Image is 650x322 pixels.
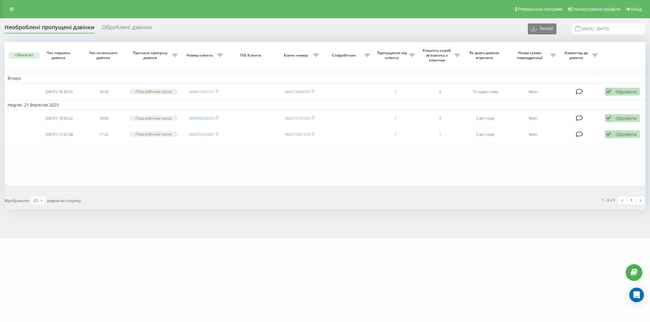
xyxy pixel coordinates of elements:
[518,7,563,12] span: Реферальна програма
[508,127,559,142] td: Main
[418,111,463,126] td: 2
[231,53,272,58] span: ПІБ Клієнта
[602,197,615,203] div: 1 - 3 з 3
[81,111,126,126] td: 18:00
[421,48,454,62] span: Кількість спроб зв'язатись з клієнтом
[188,131,214,137] a: 380678342985
[629,288,644,302] div: Open Intercom Messenger
[5,74,645,83] td: Вчора
[373,111,418,126] td: 1
[511,51,550,60] span: Назва схеми переадресації
[130,89,178,94] div: Поза робочим часом
[508,111,559,126] td: Main
[130,51,172,60] span: Причина пропуску дзвінка
[47,198,81,203] span: рядків на сторінці
[280,53,313,58] span: Бізнес номер
[188,89,214,94] a: 380667430167
[33,198,38,204] div: 25
[631,7,642,12] span: Вихід
[130,116,178,121] div: Поза робочим часом
[616,89,637,95] div: Обробити
[37,84,81,99] td: [DATE] 18:30:02
[376,51,409,60] span: Пропущених від клієнта
[5,100,645,110] td: Неділя, 21 Вересня 2025
[188,115,214,121] a: 380688630623
[184,53,217,58] span: Номер клієнта
[325,53,364,58] span: Співробітник
[528,23,556,34] button: Експорт
[463,84,508,99] td: 15 годин тому
[37,127,81,142] td: [DATE] 17:22:38
[418,127,463,142] td: 1
[463,111,508,126] td: 2 дні тому
[616,115,637,121] div: Обробити
[463,127,508,142] td: 2 дні тому
[81,127,126,142] td: 17:22
[373,84,418,99] td: 1
[284,115,310,121] a: 380672141009
[373,127,418,142] td: 1
[508,84,559,99] td: Main
[418,84,463,99] td: 2
[616,131,637,137] div: Обробити
[468,51,503,60] span: Як довго дзвінок втрачено
[130,131,178,137] div: Поза робочим часом
[627,196,636,205] a: 1
[87,51,121,60] span: Час останнього дзвінка
[562,51,592,60] span: Коментар до дзвінка
[5,198,29,203] span: Відображати
[42,51,76,60] span: Час першого дзвінка
[81,84,126,99] td: 18:30
[284,131,310,137] a: 380670061479
[102,24,152,33] div: Оброблені дзвінки
[573,7,621,12] span: Налаштування профілю
[37,111,81,126] td: [DATE] 18:00:52
[5,24,94,33] div: Необроблені пропущені дзвінки
[284,89,310,94] a: 380673386047
[9,52,39,59] button: Обрати всі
